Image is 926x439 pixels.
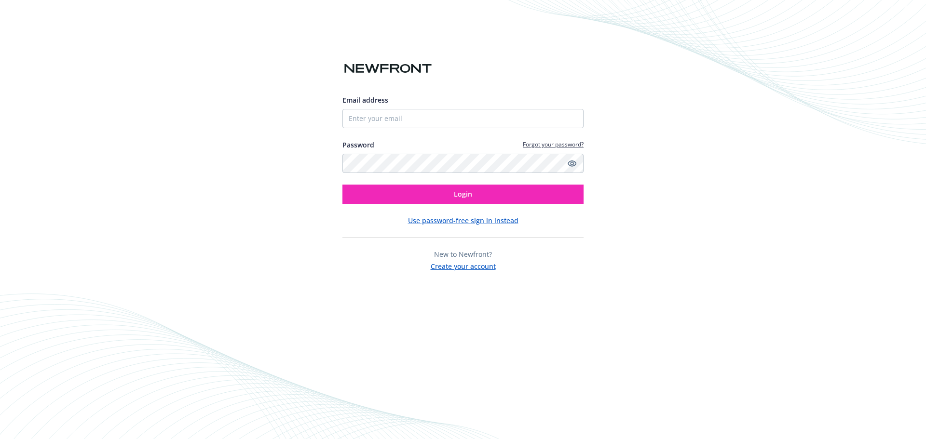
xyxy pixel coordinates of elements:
[342,109,584,128] input: Enter your email
[566,158,578,169] a: Show password
[454,189,472,199] span: Login
[523,140,584,148] a: Forgot your password?
[342,154,584,173] input: Enter your password
[342,60,434,77] img: Newfront logo
[342,140,374,150] label: Password
[342,95,388,105] span: Email address
[342,185,584,204] button: Login
[434,250,492,259] span: New to Newfront?
[408,215,518,226] button: Use password-free sign in instead
[431,259,496,271] button: Create your account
